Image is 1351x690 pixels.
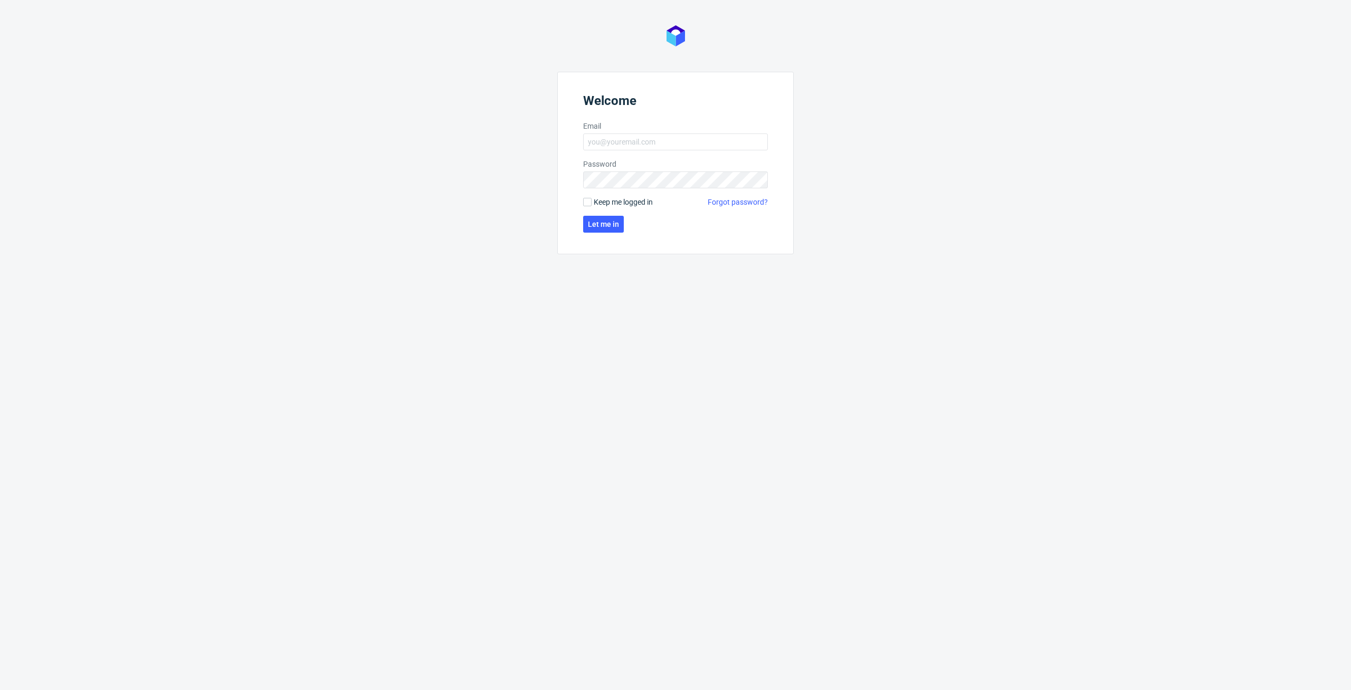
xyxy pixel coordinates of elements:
[588,221,619,228] span: Let me in
[708,197,768,207] a: Forgot password?
[583,216,624,233] button: Let me in
[583,121,768,131] label: Email
[594,197,653,207] span: Keep me logged in
[583,93,768,112] header: Welcome
[583,133,768,150] input: you@youremail.com
[583,159,768,169] label: Password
